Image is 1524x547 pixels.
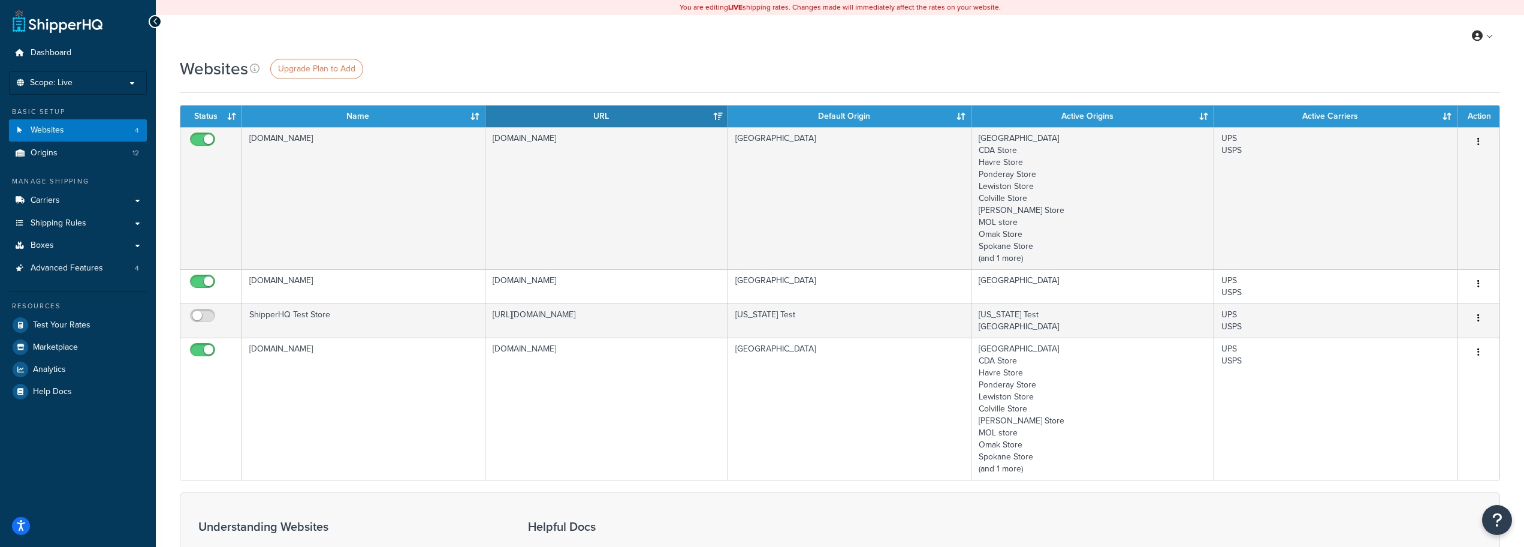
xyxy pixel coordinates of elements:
[971,338,1215,480] td: [GEOGRAPHIC_DATA] CDA Store Havre Store Ponderay Store Lewiston Store Colville Store [PERSON_NAME...
[9,359,147,380] a: Analytics
[31,263,103,273] span: Advanced Features
[9,235,147,257] a: Boxes
[270,59,363,79] a: Upgrade Plan to Add
[1214,106,1457,127] th: Active Carriers: activate to sort column ascending
[1457,106,1499,127] th: Action
[180,57,248,80] h1: Websites
[33,387,72,397] span: Help Docs
[135,125,139,136] span: 4
[728,303,971,338] td: [US_STATE] Test
[9,190,147,212] a: Carriers
[1214,127,1457,269] td: UPS USPS
[728,2,743,13] b: LIVE
[31,125,64,136] span: Websites
[1214,303,1457,338] td: UPS USPS
[9,107,147,117] div: Basic Setup
[242,106,485,127] th: Name: activate to sort column ascending
[31,218,86,229] span: Shipping Rules
[528,520,744,533] h3: Helpful Docs
[971,106,1215,127] th: Active Origins: activate to sort column ascending
[485,269,729,303] td: [DOMAIN_NAME]
[9,142,147,164] a: Origins 12
[9,176,147,187] div: Manage Shipping
[278,62,355,75] span: Upgrade Plan to Add
[9,257,147,279] a: Advanced Features 4
[30,78,73,88] span: Scope: Live
[132,148,139,158] span: 12
[31,48,71,58] span: Dashboard
[728,338,971,480] td: [GEOGRAPHIC_DATA]
[9,119,147,142] a: Websites 4
[1214,269,1457,303] td: UPS USPS
[971,127,1215,269] td: [GEOGRAPHIC_DATA] CDA Store Havre Store Ponderay Store Lewiston Store Colville Store [PERSON_NAME...
[31,148,58,158] span: Origins
[33,342,78,353] span: Marketplace
[33,365,66,375] span: Analytics
[9,142,147,164] li: Origins
[728,106,971,127] th: Default Origin: activate to sort column ascending
[728,127,971,269] td: [GEOGRAPHIC_DATA]
[31,196,60,206] span: Carriers
[13,9,102,33] a: ShipperHQ Home
[1214,338,1457,480] td: UPS USPS
[9,336,147,358] a: Marketplace
[9,314,147,336] a: Test Your Rates
[9,381,147,402] a: Help Docs
[485,127,729,269] td: [DOMAIN_NAME]
[9,212,147,235] a: Shipping Rules
[971,303,1215,338] td: [US_STATE] Test [GEOGRAPHIC_DATA]
[242,269,485,303] td: [DOMAIN_NAME]
[180,106,242,127] th: Status: activate to sort column ascending
[9,257,147,279] li: Advanced Features
[33,320,90,330] span: Test Your Rates
[485,303,729,338] td: [URL][DOMAIN_NAME]
[31,241,54,251] span: Boxes
[242,338,485,480] td: [DOMAIN_NAME]
[971,269,1215,303] td: [GEOGRAPHIC_DATA]
[1482,505,1512,535] button: Open Resource Center
[9,301,147,311] div: Resources
[9,42,147,64] a: Dashboard
[485,106,729,127] th: URL: activate to sort column ascending
[242,303,485,338] td: ShipperHQ Test Store
[135,263,139,273] span: 4
[242,127,485,269] td: [DOMAIN_NAME]
[485,338,729,480] td: [DOMAIN_NAME]
[198,520,498,533] h3: Understanding Websites
[728,269,971,303] td: [GEOGRAPHIC_DATA]
[9,119,147,142] li: Websites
